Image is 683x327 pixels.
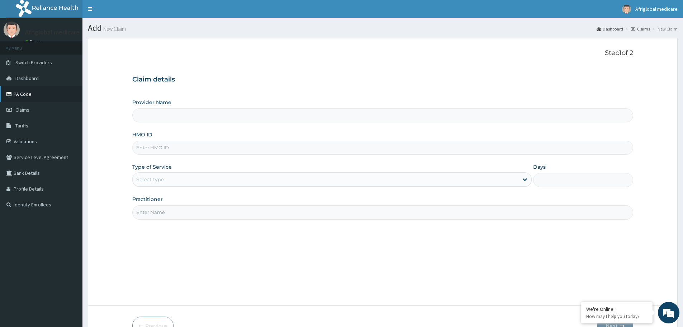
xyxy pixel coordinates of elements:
[102,26,126,32] small: New Claim
[25,39,42,44] a: Online
[132,99,171,106] label: Provider Name
[4,22,20,38] img: User Image
[15,75,39,81] span: Dashboard
[597,26,623,32] a: Dashboard
[651,26,678,32] li: New Claim
[132,205,633,219] input: Enter Name
[25,29,80,36] p: Afriglobal medicare
[15,122,28,129] span: Tariffs
[88,23,678,33] h1: Add
[132,163,172,170] label: Type of Service
[15,107,29,113] span: Claims
[15,59,52,66] span: Switch Providers
[533,163,546,170] label: Days
[132,141,633,155] input: Enter HMO ID
[132,196,163,203] label: Practitioner
[586,313,647,319] p: How may I help you today?
[132,131,152,138] label: HMO ID
[132,49,633,57] p: Step 1 of 2
[136,176,164,183] div: Select type
[622,5,631,14] img: User Image
[635,6,678,12] span: Afriglobal medicare
[132,76,633,84] h3: Claim details
[631,26,650,32] a: Claims
[586,306,647,312] div: We're Online!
